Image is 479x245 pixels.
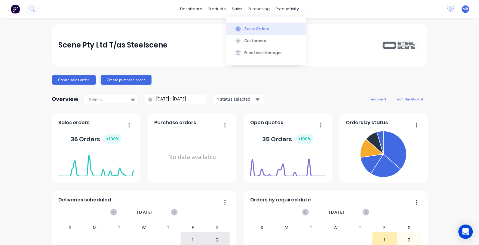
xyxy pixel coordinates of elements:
img: Factory [11,5,20,14]
button: Customers [226,35,306,47]
div: S [58,223,83,232]
div: M [275,223,299,232]
button: 4 status selected [213,95,265,104]
div: T [107,223,132,232]
div: F [373,223,397,232]
div: Customers [244,38,266,44]
div: Scene Pty Ltd T/as Steelscene [58,39,167,51]
div: T [348,223,373,232]
div: + 100 % [296,134,314,144]
div: Price Level Manager [244,50,282,56]
div: M [83,223,107,232]
div: W [324,223,348,232]
button: Price Level Manager [226,47,306,59]
button: edit dashboard [394,95,427,103]
div: S [205,223,230,232]
div: 35 Orders [263,134,314,144]
div: sales [229,5,245,14]
div: products [205,5,229,14]
a: dashboard [177,5,205,14]
span: [DATE] [329,209,345,216]
button: Create purchase order [101,75,152,85]
div: T [299,223,324,232]
div: + 100 % [104,134,121,144]
div: 4 status selected [217,96,255,102]
img: Scene Pty Ltd T/as Steelscene [379,40,421,50]
div: S [397,223,422,232]
span: MR [463,6,468,12]
span: Open quotes [250,119,283,126]
div: 36 Orders [71,134,121,144]
div: purchasing [245,5,273,14]
div: W [132,223,156,232]
span: Sales orders [58,119,90,126]
span: [DATE] [137,209,153,216]
div: productivity [273,5,302,14]
div: F [181,223,205,232]
span: Purchase orders [154,119,196,126]
button: Create sales order [52,75,96,85]
span: Orders by status [346,119,388,126]
button: add card [367,95,390,103]
div: Overview [52,93,79,105]
div: S [250,223,275,232]
div: No data available [154,129,230,185]
div: Open Intercom Messenger [459,225,473,239]
button: Sales Orders [226,23,306,35]
div: T [156,223,181,232]
div: Sales Orders [244,26,269,32]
